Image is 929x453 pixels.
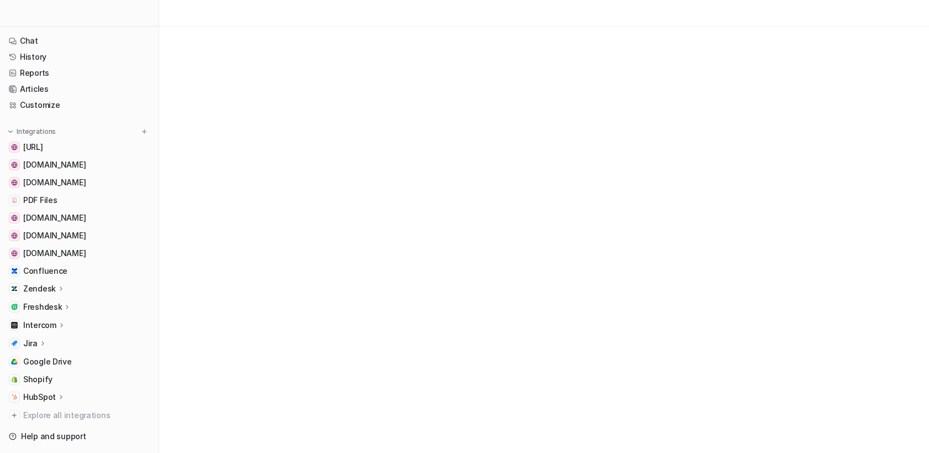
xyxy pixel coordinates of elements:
a: www.cardekho.com[DOMAIN_NAME] [4,246,154,261]
p: Integrations [17,127,56,136]
img: Intercom [11,322,18,329]
span: [DOMAIN_NAME] [23,230,86,241]
img: Zendesk [11,285,18,292]
img: Freshdesk [11,304,18,310]
a: Google DriveGoogle Drive [4,354,154,369]
a: Help and support [4,429,154,444]
p: HubSpot [23,392,56,403]
img: careers-nri3pl.com [11,232,18,239]
p: Zendesk [23,283,56,294]
span: Shopify [23,374,53,385]
a: www.eesel.ai[URL] [4,139,154,155]
a: Explore all integrations [4,408,154,423]
a: Articles [4,81,154,97]
a: nri3pl.com[DOMAIN_NAME] [4,175,154,190]
img: nri3pl.com [11,179,18,186]
img: www.eesel.ai [11,144,18,150]
a: PDF FilesPDF Files [4,192,154,208]
img: HubSpot [11,394,18,400]
a: support.coursiv.io[DOMAIN_NAME] [4,157,154,173]
a: Chat [4,33,154,49]
a: Reports [4,65,154,81]
a: ConfluenceConfluence [4,263,154,279]
img: PDF Files [11,197,18,204]
p: Intercom [23,320,56,331]
img: menu_add.svg [140,128,148,136]
a: ShopifyShopify [4,372,154,387]
img: www.cardekho.com [11,250,18,257]
span: [DOMAIN_NAME] [23,212,86,223]
span: Confluence [23,265,67,277]
a: History [4,49,154,65]
a: support.bikesonline.com.au[DOMAIN_NAME] [4,210,154,226]
span: [DOMAIN_NAME] [23,248,86,259]
img: Shopify [11,376,18,383]
img: support.bikesonline.com.au [11,215,18,221]
img: support.coursiv.io [11,162,18,168]
img: Jira [11,340,18,347]
img: explore all integrations [9,410,20,421]
p: Jira [23,338,38,349]
button: Integrations [4,126,59,137]
img: Google Drive [11,358,18,365]
a: Customize [4,97,154,113]
span: [DOMAIN_NAME] [23,177,86,188]
img: Confluence [11,268,18,274]
span: [DOMAIN_NAME] [23,159,86,170]
span: Google Drive [23,356,72,367]
span: Explore all integrations [23,407,150,424]
p: Freshdesk [23,301,62,313]
span: [URL] [23,142,43,153]
img: expand menu [7,128,14,136]
a: careers-nri3pl.com[DOMAIN_NAME] [4,228,154,243]
span: PDF Files [23,195,57,206]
